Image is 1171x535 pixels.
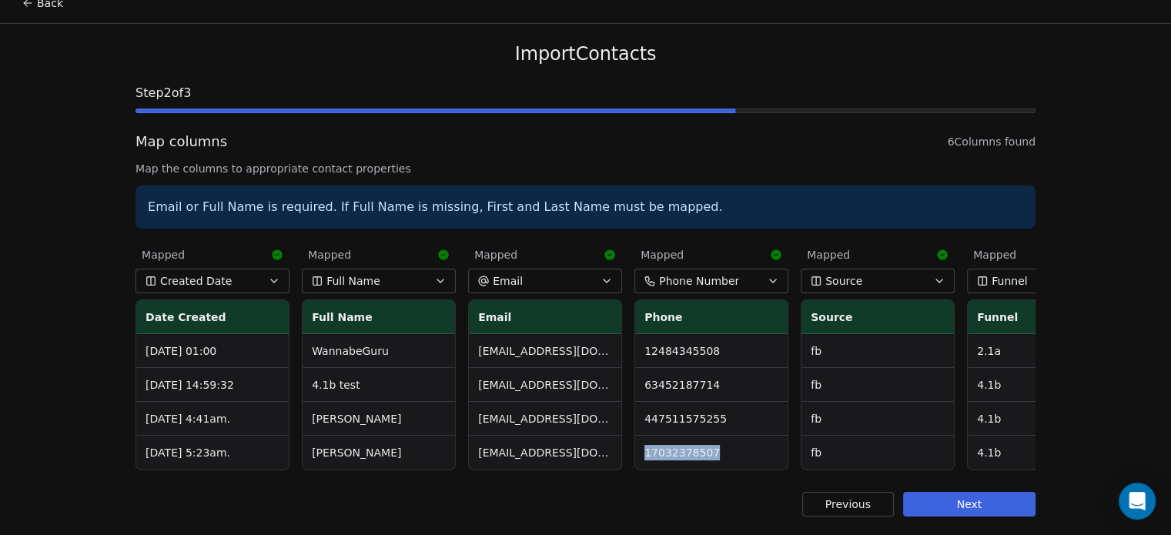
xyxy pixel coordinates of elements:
span: Mapped [474,247,517,262]
th: Funnel [968,300,1120,334]
td: 12484345508 [635,334,788,368]
span: Source [825,273,862,289]
span: Map the columns to appropriate contact properties [136,161,1035,176]
span: Mapped [973,247,1016,262]
span: Step 2 of 3 [136,84,1035,102]
td: 4.1b [968,436,1120,470]
th: Phone [635,300,788,334]
td: [DATE] 4:41am. [136,402,289,436]
td: 2.1a [968,334,1120,368]
td: [EMAIL_ADDRESS][DOMAIN_NAME] [469,334,621,368]
div: Open Intercom Messenger [1119,483,1156,520]
span: Funnel [992,273,1027,289]
td: fb [801,402,954,436]
span: Phone Number [659,273,739,289]
td: 17032378507 [635,436,788,470]
td: [EMAIL_ADDRESS][DOMAIN_NAME] [469,368,621,402]
td: fb [801,368,954,402]
td: 63452187714 [635,368,788,402]
span: Created Date [160,273,232,289]
td: [DATE] 5:23am. [136,436,289,470]
div: Email or Full Name is required. If Full Name is missing, First and Last Name must be mapped. [136,186,1035,229]
span: 6 Columns found [947,134,1035,149]
td: [EMAIL_ADDRESS][DOMAIN_NAME] [469,402,621,436]
td: fb [801,436,954,470]
span: Map columns [136,132,227,152]
span: Mapped [308,247,351,262]
td: [EMAIL_ADDRESS][DOMAIN_NAME] [469,436,621,470]
td: [DATE] 14:59:32 [136,368,289,402]
td: 4.1b [968,402,1120,436]
th: Date Created [136,300,289,334]
button: Previous [802,492,894,517]
th: Full Name [303,300,455,334]
button: Next [903,492,1035,517]
td: fb [801,334,954,368]
span: Full Name [326,273,380,289]
th: Source [801,300,954,334]
span: Mapped [641,247,684,262]
td: [PERSON_NAME] [303,402,455,436]
span: Import Contacts [515,42,656,65]
span: Email [493,273,523,289]
span: Mapped [142,247,185,262]
th: Email [469,300,621,334]
td: 447511575255 [635,402,788,436]
span: Mapped [807,247,850,262]
td: WannabeGuru [303,334,455,368]
td: [PERSON_NAME] [303,436,455,470]
td: 4.1b [968,368,1120,402]
td: [DATE] 01:00 [136,334,289,368]
td: 4.1b test [303,368,455,402]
